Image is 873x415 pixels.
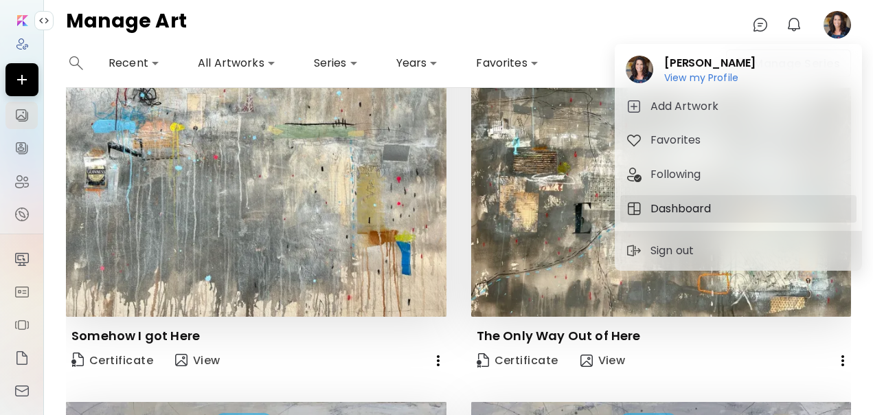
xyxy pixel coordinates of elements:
img: tab [626,166,642,183]
img: tab [626,201,642,217]
h5: Following [650,166,705,183]
button: sign-outSign out [620,237,703,265]
h6: View my Profile [664,71,756,84]
button: tabFollowing [620,161,857,188]
img: tab [626,132,642,148]
h2: [PERSON_NAME] [664,55,756,71]
h5: Add Artwork [650,98,723,115]
h5: Favorites [650,132,705,148]
button: tabAdd Artwork [620,93,857,120]
h5: Dashboard [650,201,715,217]
button: tabDashboard [620,195,857,223]
p: Sign out [650,243,698,259]
img: sign-out [626,243,642,259]
img: tab [626,98,642,115]
button: tabFavorites [620,126,857,154]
